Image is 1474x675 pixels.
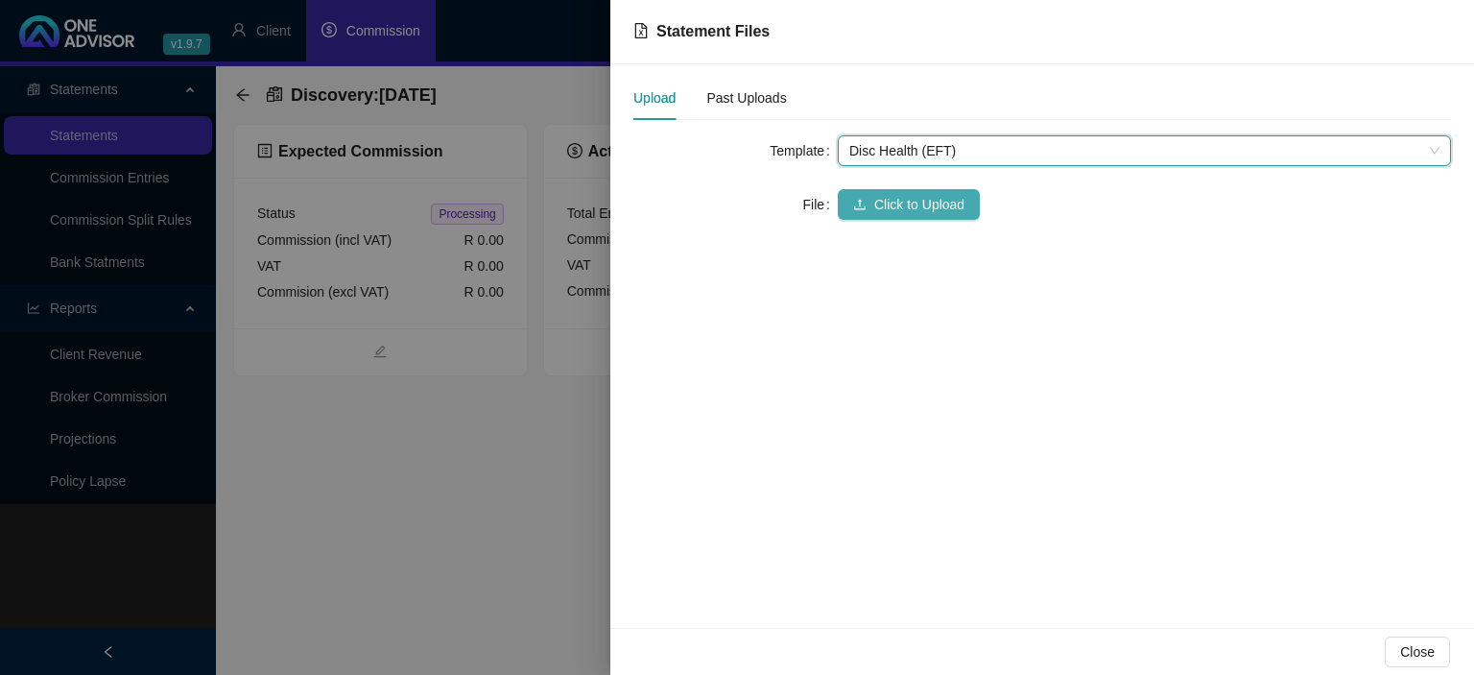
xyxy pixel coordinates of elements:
span: Click to Upload [874,194,964,215]
span: Close [1400,641,1435,663]
button: uploadClick to Upload [838,189,980,220]
span: file-excel [633,23,649,38]
div: Past Uploads [706,87,786,108]
span: Statement Files [656,23,770,39]
button: Close [1385,637,1450,667]
span: upload [853,198,867,211]
div: Upload [633,87,676,108]
span: Disc Health (EFT) [849,136,1439,165]
label: Template [770,135,838,166]
label: File [803,189,838,220]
